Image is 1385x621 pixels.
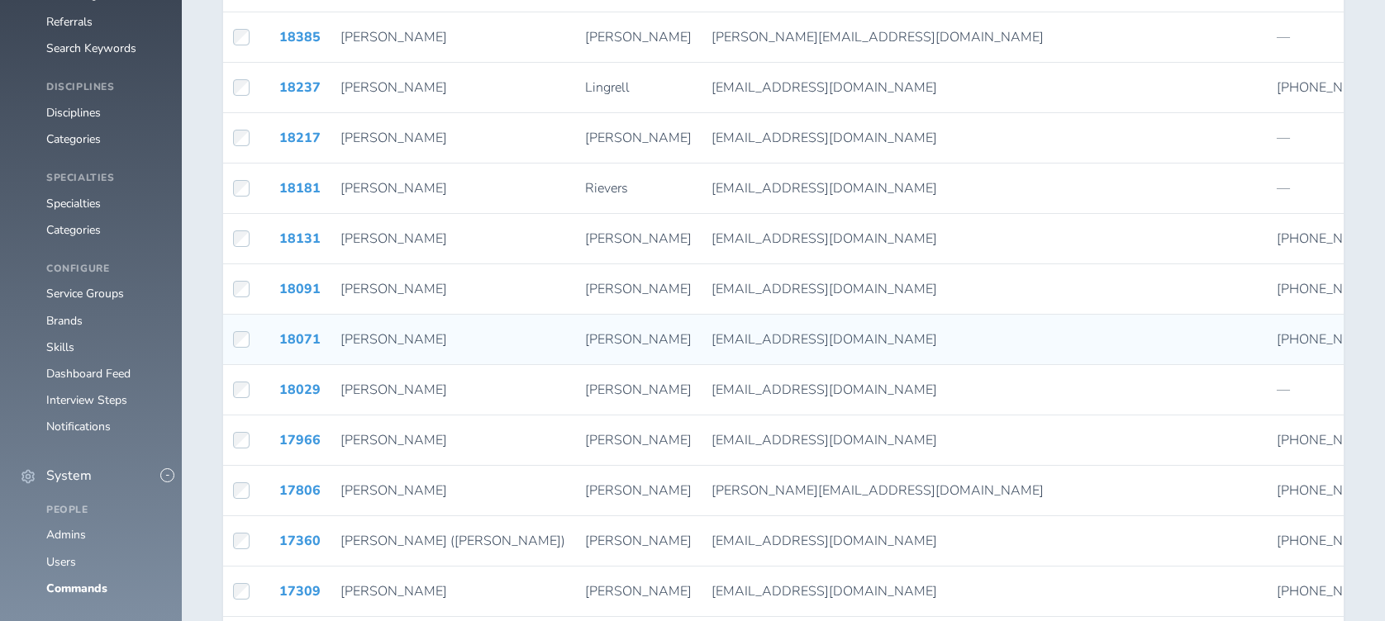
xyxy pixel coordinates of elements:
[279,179,321,197] a: 18181
[279,78,321,97] a: 18237
[46,468,92,483] span: System
[46,173,162,184] h4: Specialties
[279,330,321,348] a: 18071
[585,179,628,197] span: Rievers
[279,431,321,449] a: 17966
[712,179,937,197] span: [EMAIL_ADDRESS][DOMAIN_NAME]
[279,532,321,550] a: 17360
[340,280,447,298] span: [PERSON_NAME]
[340,431,447,449] span: [PERSON_NAME]
[712,532,937,550] span: [EMAIL_ADDRESS][DOMAIN_NAME]
[712,129,937,147] span: [EMAIL_ADDRESS][DOMAIN_NAME]
[46,263,162,275] h4: Configure
[46,419,111,434] a: Notifications
[46,554,76,570] a: Users
[585,78,630,97] span: Lingrell
[46,40,136,56] a: Search Keywords
[279,129,321,147] a: 18217
[712,431,937,449] span: [EMAIL_ADDRESS][DOMAIN_NAME]
[585,381,692,399] span: [PERSON_NAME]
[585,532,692,550] span: [PERSON_NAME]
[585,330,692,348] span: [PERSON_NAME]
[279,28,321,46] a: 18385
[340,532,565,550] span: [PERSON_NAME] ([PERSON_NAME])
[46,105,101,121] a: Disciplines
[46,366,131,382] a: Dashboard Feed
[279,230,321,248] a: 18131
[340,129,447,147] span: [PERSON_NAME]
[712,582,937,600] span: [EMAIL_ADDRESS][DOMAIN_NAME]
[46,313,83,329] a: Brands
[46,14,93,30] a: Referrals
[46,196,101,211] a: Specialties
[46,505,162,516] h4: People
[279,280,321,298] a: 18091
[712,381,937,399] span: [EMAIL_ADDRESS][DOMAIN_NAME]
[585,28,692,46] span: [PERSON_NAME]
[46,286,124,301] a: Service Groups
[46,82,162,93] h4: Disciplines
[585,431,692,449] span: [PERSON_NAME]
[585,582,692,600] span: [PERSON_NAME]
[340,78,447,97] span: [PERSON_NAME]
[340,28,447,46] span: [PERSON_NAME]
[279,481,321,500] a: 17806
[340,230,447,248] span: [PERSON_NAME]
[279,381,321,399] a: 18029
[585,230,692,248] span: [PERSON_NAME]
[46,581,107,596] a: Commands
[46,527,86,543] a: Admins
[585,129,692,147] span: [PERSON_NAME]
[712,28,1044,46] span: [PERSON_NAME][EMAIL_ADDRESS][DOMAIN_NAME]
[46,392,127,408] a: Interview Steps
[46,222,101,238] a: Categories
[46,131,101,147] a: Categories
[279,582,321,600] a: 17309
[340,381,447,399] span: [PERSON_NAME]
[340,330,447,348] span: [PERSON_NAME]
[340,481,447,500] span: [PERSON_NAME]
[585,481,692,500] span: [PERSON_NAME]
[46,339,74,355] a: Skills
[712,230,937,248] span: [EMAIL_ADDRESS][DOMAIN_NAME]
[712,280,937,298] span: [EMAIL_ADDRESS][DOMAIN_NAME]
[712,481,1044,500] span: [PERSON_NAME][EMAIL_ADDRESS][DOMAIN_NAME]
[160,468,174,482] button: -
[712,78,937,97] span: [EMAIL_ADDRESS][DOMAIN_NAME]
[340,179,447,197] span: [PERSON_NAME]
[585,280,692,298] span: [PERSON_NAME]
[340,582,447,600] span: [PERSON_NAME]
[712,330,937,348] span: [EMAIL_ADDRESS][DOMAIN_NAME]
